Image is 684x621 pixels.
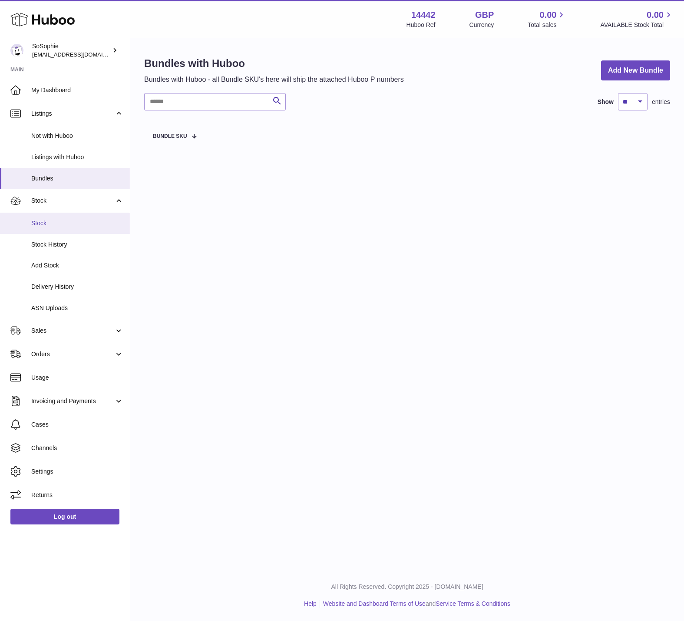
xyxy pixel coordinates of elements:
a: Website and Dashboard Terms of Use [323,600,426,607]
span: Cases [31,421,123,429]
span: Stock [31,197,114,205]
span: Delivery History [31,283,123,291]
div: Currency [469,21,494,29]
img: info@thebigclick.co.uk [10,44,23,57]
span: Sales [31,327,114,335]
a: Service Terms & Conditions [436,600,510,607]
span: Channels [31,444,123,452]
span: Add Stock [31,261,123,270]
a: 0.00 AVAILABLE Stock Total [600,9,674,29]
span: Bundles [31,174,123,183]
span: Listings [31,110,114,118]
span: Stock History [31,240,123,249]
a: 0.00 Total sales [528,9,566,29]
label: Show [598,98,614,106]
span: Listings with Huboo [31,153,123,161]
span: 0.00 [647,9,664,21]
li: and [320,600,510,608]
p: All Rights Reserved. Copyright 2025 - [DOMAIN_NAME] [137,583,677,591]
span: [EMAIL_ADDRESS][DOMAIN_NAME] [32,51,128,58]
span: Not with Huboo [31,132,123,140]
span: Settings [31,467,123,476]
span: Stock [31,219,123,227]
span: Orders [31,350,114,358]
span: Invoicing and Payments [31,397,114,405]
p: Bundles with Huboo - all Bundle SKU's here will ship the attached Huboo P numbers [144,75,404,84]
div: Huboo Ref [406,21,436,29]
div: SoSophie [32,42,110,59]
span: AVAILABLE Stock Total [600,21,674,29]
span: entries [652,98,670,106]
a: Help [304,600,317,607]
h1: Bundles with Huboo [144,57,404,70]
span: ASN Uploads [31,304,123,312]
strong: GBP [475,9,494,21]
span: 0.00 [540,9,557,21]
span: Total sales [528,21,566,29]
span: Returns [31,491,123,499]
strong: 14442 [411,9,436,21]
span: My Dashboard [31,86,123,94]
a: Add New Bundle [601,60,670,81]
span: Usage [31,374,123,382]
a: Log out [10,509,119,524]
span: Bundle SKU [153,134,187,139]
